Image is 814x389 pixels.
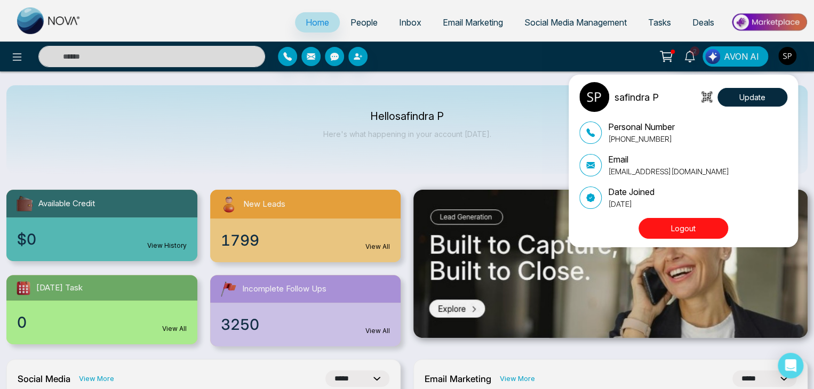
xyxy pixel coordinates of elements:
p: [DATE] [608,198,655,209]
p: [EMAIL_ADDRESS][DOMAIN_NAME] [608,166,729,177]
div: Open Intercom Messenger [778,353,803,378]
button: Update [717,88,787,107]
button: Logout [639,218,728,239]
p: Email [608,153,729,166]
p: Date Joined [608,185,655,198]
p: Personal Number [608,120,675,133]
p: safindra P [615,90,659,104]
p: [PHONE_NUMBER] [608,133,675,144]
